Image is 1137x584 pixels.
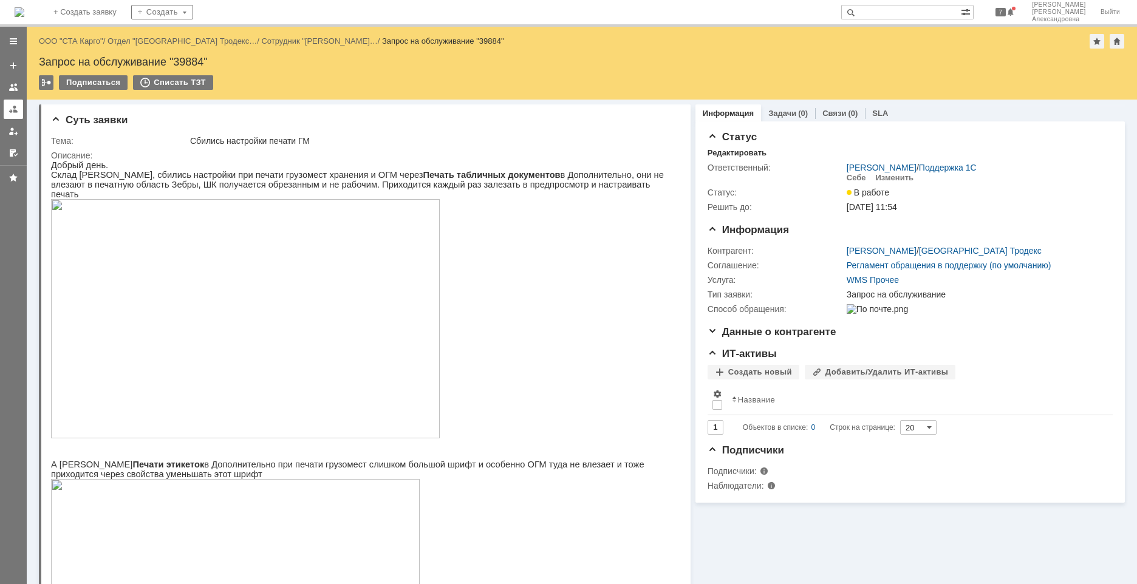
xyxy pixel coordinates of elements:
span: Настройки [712,389,722,399]
div: Создать [131,5,193,19]
a: ООО "СТА Карго" [39,36,103,46]
a: SLA [872,109,888,118]
div: Изменить [876,173,914,183]
div: Редактировать [708,148,767,158]
span: В работе [847,188,889,197]
span: Суть заявки [51,114,128,126]
span: [PERSON_NAME] [1032,1,1086,8]
div: (0) [798,109,808,118]
a: Регламент обращения в поддержку (по умолчанию) [847,260,1051,270]
span: Данные о контрагенте [708,326,836,338]
span: Александровна [1032,16,1086,23]
b: Печати этикеток [81,299,153,309]
img: По почте.png [847,304,908,314]
div: Услуга: [708,275,844,285]
div: Запрос на обслуживание "39884" [382,36,504,46]
i: Строк на странице: [743,420,895,435]
img: logo [15,7,24,17]
span: Статус [708,131,757,143]
span: Подписчики [708,444,784,456]
div: Статус: [708,188,844,197]
a: Заявки в моей ответственности [4,100,23,119]
div: Запрос на обслуживание "39884" [39,56,1125,68]
a: Отдел "[GEOGRAPHIC_DATA] Тродекс… [108,36,257,46]
a: Перейти на домашнюю страницу [15,7,24,17]
th: Название [727,384,1103,415]
b: Печать табличных документов [372,10,510,19]
a: Информация [703,109,754,118]
span: 7 [995,8,1006,16]
a: [GEOGRAPHIC_DATA] Тродекс [919,246,1042,256]
a: Поддержка 1С [919,163,977,172]
div: Подписчики: [708,466,830,476]
div: Работа с массовостью [39,75,53,90]
a: Связи [822,109,846,118]
a: [PERSON_NAME] [847,163,917,172]
div: Запрос на обслуживание [847,290,1107,299]
a: Сотрудник "[PERSON_NAME]… [261,36,377,46]
img: download [214,10,225,19]
div: Себе [847,173,866,183]
div: / [261,36,382,46]
a: Мои заявки [4,121,23,141]
a: Создать заявку [4,56,23,75]
div: Тема: [51,136,188,146]
div: Добавить в избранное [1090,34,1104,49]
div: Ответственный: [708,163,844,172]
div: Описание: [51,151,674,160]
div: Контрагент: [708,246,844,256]
span: ИТ-активы [708,348,777,359]
a: Заявки на командах [4,78,23,97]
div: Соглашение: [708,260,844,270]
div: Сбились настройки печати ГМ [190,136,672,146]
div: 0 [811,420,816,435]
a: Мои согласования [4,143,23,163]
div: Решить до: [708,202,844,212]
span: Объектов в списке: [743,423,808,432]
div: Сделать домашней страницей [1110,34,1124,49]
span: [DATE] 11:54 [847,202,897,212]
div: / [39,36,108,46]
div: Наблюдатели: [708,481,830,491]
div: / [847,163,977,172]
span: [PERSON_NAME] [1032,8,1086,16]
span: Информация [708,224,789,236]
a: Задачи [768,109,796,118]
div: / [847,246,1042,256]
span: Расширенный поиск [961,5,973,17]
div: Тип заявки: [708,290,844,299]
div: Способ обращения: [708,304,844,314]
a: [PERSON_NAME] [847,246,917,256]
a: WMS Прочее [847,275,899,285]
div: (0) [848,109,858,118]
div: / [108,36,262,46]
div: Название [738,395,775,404]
